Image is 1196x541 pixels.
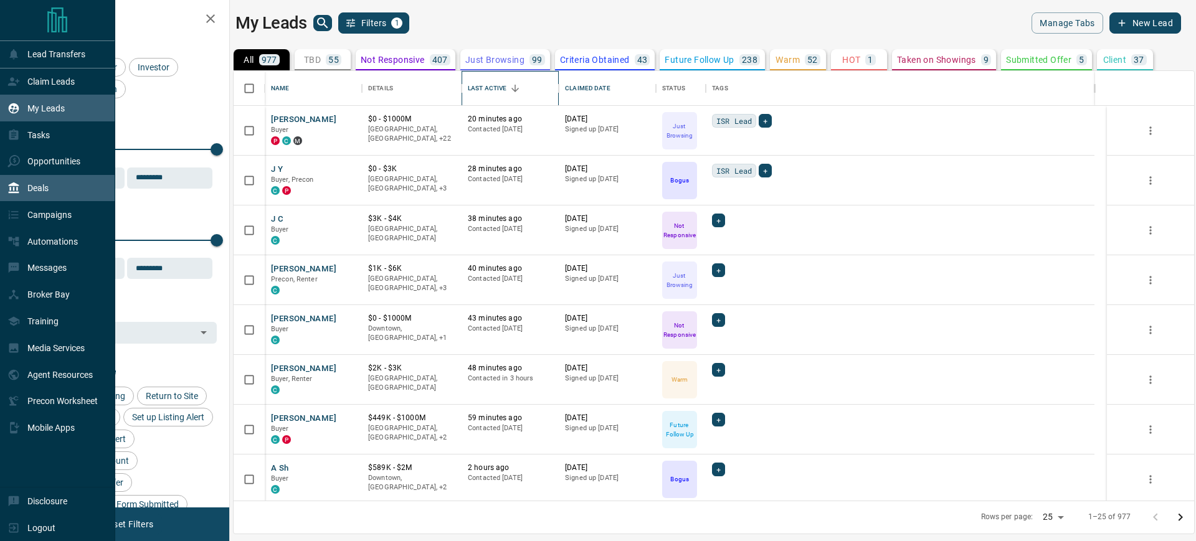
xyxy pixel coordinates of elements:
p: 99 [532,55,543,64]
div: + [712,263,725,277]
p: 59 minutes ago [468,413,553,423]
button: more [1141,470,1160,489]
p: [GEOGRAPHIC_DATA], [GEOGRAPHIC_DATA] [368,224,455,243]
p: Just Browsing [465,55,524,64]
p: Signed up [DATE] [565,374,650,383]
button: Open [195,324,212,341]
button: more [1141,370,1160,389]
p: Contacted [DATE] [468,274,553,284]
p: Contacted [DATE] [468,473,553,483]
p: $0 - $1000M [368,114,455,125]
p: [DATE] [565,164,650,174]
div: Details [362,71,462,106]
div: property.ca [271,136,280,145]
div: Last Active [468,71,506,106]
p: Signed up [DATE] [565,473,650,483]
div: 25 [1038,508,1068,526]
div: mrloft.ca [293,136,302,145]
button: search button [313,15,332,31]
p: 20 minutes ago [468,114,553,125]
button: more [1141,221,1160,240]
span: Return to Site [141,391,202,401]
p: Criteria Obtained [560,55,630,64]
span: Buyer [271,425,289,433]
p: Client [1103,55,1126,64]
div: Name [265,71,362,106]
div: Return to Site [137,387,207,405]
div: + [712,413,725,426]
span: + [716,214,721,227]
p: Contacted [DATE] [468,125,553,134]
button: more [1141,271,1160,289]
p: 1 [868,55,873,64]
p: Scarborough, Toronto [368,423,455,443]
div: Tags [706,71,1094,106]
span: + [716,413,721,426]
div: condos.ca [271,186,280,195]
span: Buyer [271,325,289,333]
p: $0 - $1000M [368,313,455,324]
p: Not Responsive [361,55,425,64]
p: $3K - $4K [368,214,455,224]
p: Toronto [368,324,455,343]
p: East End, Midtown | Central, Toronto [368,274,455,293]
div: condos.ca [271,336,280,344]
p: [DATE] [565,313,650,324]
p: Contacted [DATE] [468,423,553,433]
p: 407 [432,55,448,64]
span: Buyer [271,126,289,134]
span: + [716,463,721,476]
p: Signed up [DATE] [565,274,650,284]
button: [PERSON_NAME] [271,114,336,126]
p: 5 [1079,55,1084,64]
p: Signed up [DATE] [565,423,650,433]
p: $1K - $6K [368,263,455,274]
button: more [1141,121,1160,140]
p: 38 minutes ago [468,214,553,224]
p: [DATE] [565,413,650,423]
div: Set up Listing Alert [123,408,213,426]
button: J Y [271,164,283,176]
div: Tags [712,71,728,106]
p: 977 [262,55,277,64]
p: $589K - $2M [368,463,455,473]
p: Future Follow Up [663,420,696,439]
p: Warm [776,55,800,64]
p: 43 [637,55,648,64]
p: East York, Etobicoke, Midtown | Central, North York, West End, Toronto, Mississauga, Vaughan, Kit... [368,125,455,144]
p: Just Browsing [663,121,696,140]
span: + [716,264,721,276]
p: [DATE] [565,214,650,224]
button: Manage Tabs [1032,12,1103,34]
p: Signed up [DATE] [565,324,650,334]
p: [DATE] [565,114,650,125]
div: Claimed Date [559,71,656,106]
button: more [1141,171,1160,190]
p: 55 [328,55,339,64]
p: [GEOGRAPHIC_DATA], [GEOGRAPHIC_DATA] [368,374,455,393]
p: $449K - $1000M [368,413,455,423]
button: Go to next page [1168,505,1193,530]
div: + [712,214,725,227]
div: condos.ca [271,385,280,394]
div: condos.ca [271,435,280,444]
p: 43 minutes ago [468,313,553,324]
p: $2K - $3K [368,363,455,374]
span: Buyer [271,225,289,233]
span: Buyer [271,474,289,482]
p: 1–25 of 977 [1088,512,1131,522]
div: condos.ca [282,136,291,145]
p: Contacted [DATE] [468,324,553,334]
button: more [1141,420,1160,439]
span: Precon, Renter [271,275,318,283]
span: + [763,164,767,177]
p: 37 [1134,55,1144,64]
span: 1 [392,19,401,27]
button: New Lead [1109,12,1181,34]
div: + [712,463,725,476]
p: Signed up [DATE] [565,174,650,184]
p: Future Follow Up [665,55,734,64]
p: All [244,55,254,64]
p: 52 [807,55,818,64]
p: Scarborough, North York, Toronto [368,174,455,194]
